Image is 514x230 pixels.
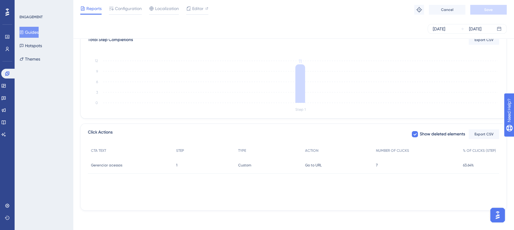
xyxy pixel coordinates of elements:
[469,25,481,33] div: [DATE]
[484,7,493,12] span: Save
[96,101,98,105] tspan: 0
[470,5,507,15] button: Save
[176,148,184,153] span: STEP
[469,35,499,45] button: Export CSV
[19,40,42,51] button: Hotspots
[91,163,122,168] span: Gerenciar acessos
[463,163,474,168] span: 63.64%
[305,163,322,168] span: Go to URL
[488,206,507,224] iframe: UserGuiding AI Assistant Launcher
[429,5,465,15] button: Cancel
[155,5,179,12] span: Localization
[238,163,251,168] span: Custom
[420,131,465,138] span: Show deleted elements
[88,129,113,140] span: Click Actions
[19,15,43,19] div: ENGAGEMENT
[433,25,445,33] div: [DATE]
[469,129,499,139] button: Export CSV
[376,148,409,153] span: NUMBER OF CLICKS
[238,148,246,153] span: TYPE
[295,107,306,112] tspan: Step 1
[96,69,98,74] tspan: 9
[96,90,98,95] tspan: 3
[441,7,453,12] span: Cancel
[88,36,133,44] div: Total Step Completions
[95,59,98,63] tspan: 12
[96,80,98,84] tspan: 6
[463,148,496,153] span: % OF CLICKS (STEP)
[91,148,106,153] span: CTA TEXT
[474,132,494,137] span: Export CSV
[115,5,142,12] span: Configuration
[19,27,39,38] button: Guides
[376,163,378,168] span: 7
[305,148,318,153] span: ACTION
[176,163,177,168] span: 1
[474,37,494,42] span: Export CSV
[86,5,102,12] span: Reports
[14,2,38,9] span: Need Help?
[192,5,203,12] span: Editor
[299,58,302,64] tspan: 11
[19,54,40,64] button: Themes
